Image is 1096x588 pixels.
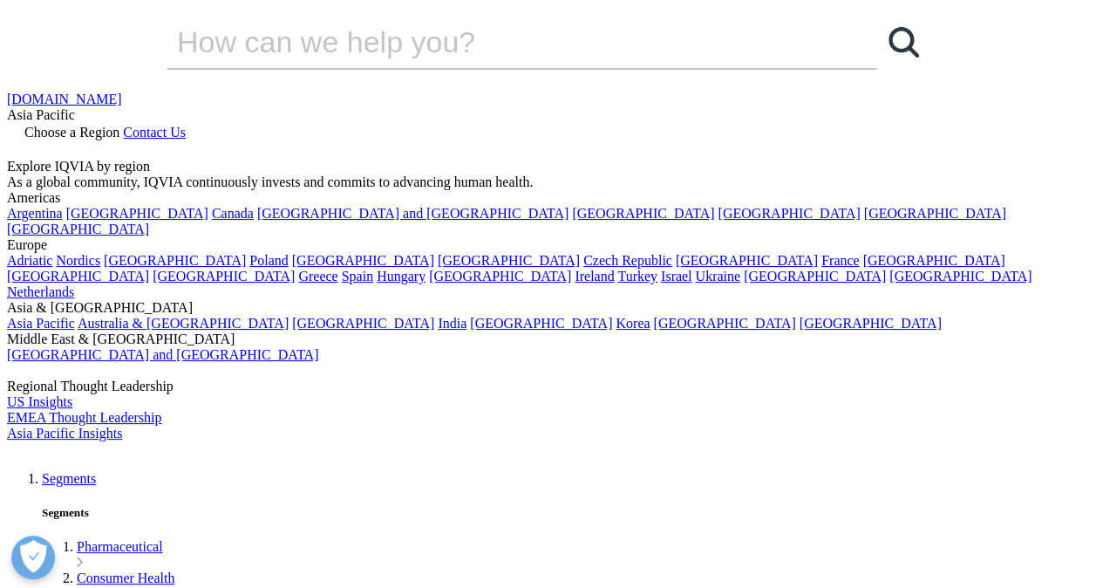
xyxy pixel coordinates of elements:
button: 打开偏好 [11,536,55,579]
a: [GEOGRAPHIC_DATA] [862,253,1004,268]
a: Turkey [617,269,657,284]
a: Segments [42,471,96,486]
a: [GEOGRAPHIC_DATA] and [GEOGRAPHIC_DATA] [257,206,568,221]
a: Consumer Health [77,571,174,585]
h5: Segments [42,506,1089,520]
a: [GEOGRAPHIC_DATA] [744,269,886,284]
a: Ireland [575,269,614,284]
a: Adriatic [7,253,52,268]
div: Asia Pacific [7,107,1089,123]
span: Choose a Region [24,125,119,140]
a: Ukraine [695,269,740,284]
a: Korea [616,316,650,331]
div: Asia & [GEOGRAPHIC_DATA] [7,300,1089,316]
a: Czech Republic [583,253,672,268]
div: Explore IQVIA by region [7,159,1089,174]
a: [GEOGRAPHIC_DATA] [572,206,714,221]
a: [GEOGRAPHIC_DATA] [7,222,149,236]
a: [DOMAIN_NAME] [7,92,122,106]
a: Argentina [7,206,63,221]
a: France [821,253,860,268]
a: India [438,316,466,331]
a: Search [877,16,929,68]
a: [GEOGRAPHIC_DATA] [429,269,571,284]
a: US Insights [7,394,72,409]
a: [GEOGRAPHIC_DATA] [153,269,295,284]
a: Pharmaceutical [77,539,163,554]
a: Australia & [GEOGRAPHIC_DATA] [78,316,289,331]
a: [GEOGRAPHIC_DATA] [292,253,434,268]
a: [GEOGRAPHIC_DATA] [66,206,208,221]
a: [GEOGRAPHIC_DATA] [864,206,1006,221]
a: [GEOGRAPHIC_DATA] [718,206,860,221]
a: Poland [249,253,288,268]
a: [GEOGRAPHIC_DATA] and [GEOGRAPHIC_DATA] [7,347,318,362]
a: [GEOGRAPHIC_DATA] [889,269,1031,284]
a: EMEA Thought Leadership [7,410,161,425]
a: [GEOGRAPHIC_DATA] [653,316,795,331]
a: Hungary [377,269,425,284]
div: Regional Thought Leadership [7,379,1089,394]
a: Greece [298,269,337,284]
a: Nordics [56,253,100,268]
a: Spain [342,269,373,284]
svg: Search [888,27,919,58]
a: [GEOGRAPHIC_DATA] [676,253,818,268]
div: Europe [7,237,1089,253]
a: Contact Us [123,125,186,140]
a: [GEOGRAPHIC_DATA] [800,316,942,331]
a: Israel [661,269,692,284]
input: Search [167,16,827,68]
a: Netherlands [7,284,74,299]
a: Canada [212,206,254,221]
a: [GEOGRAPHIC_DATA] [7,269,149,284]
a: Asia Pacific Insights [7,426,122,441]
div: Middle East & [GEOGRAPHIC_DATA] [7,332,1089,347]
div: As a global community, IQVIA continuously invests and commits to advancing human health. [7,174,1089,190]
a: [GEOGRAPHIC_DATA] [438,253,580,268]
div: Americas [7,190,1089,206]
a: Asia Pacific [7,316,75,331]
a: [GEOGRAPHIC_DATA] [104,253,246,268]
a: [GEOGRAPHIC_DATA] [292,316,434,331]
a: [GEOGRAPHIC_DATA] [470,316,612,331]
